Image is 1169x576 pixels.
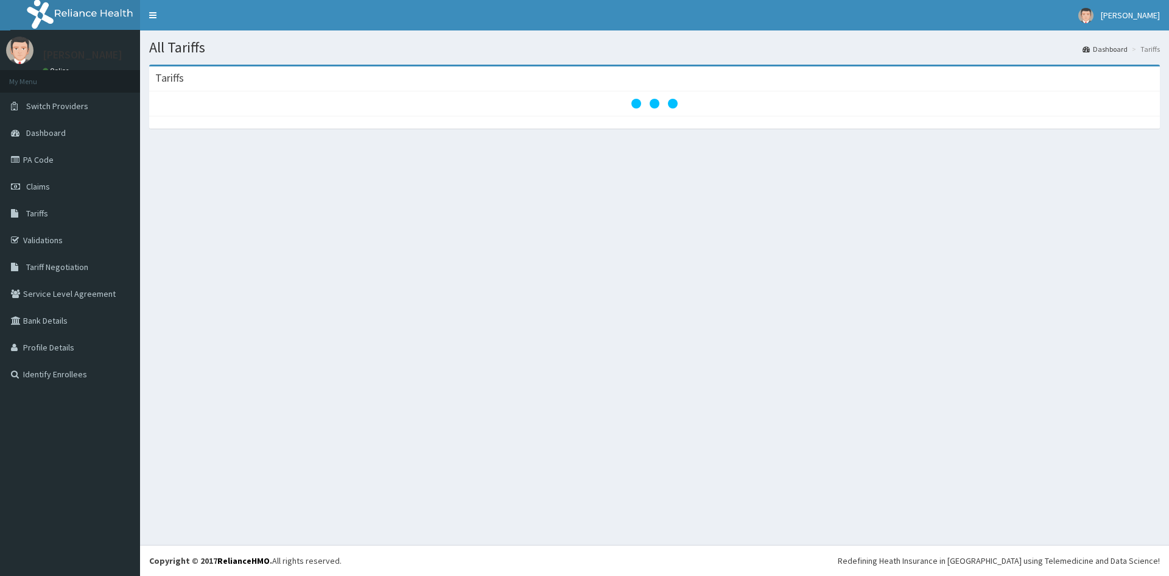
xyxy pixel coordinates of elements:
[43,49,122,60] p: [PERSON_NAME]
[1083,44,1128,54] a: Dashboard
[6,37,33,64] img: User Image
[26,261,88,272] span: Tariff Negotiation
[1101,10,1160,21] span: [PERSON_NAME]
[1078,8,1094,23] img: User Image
[149,40,1160,55] h1: All Tariffs
[26,127,66,138] span: Dashboard
[838,555,1160,567] div: Redefining Heath Insurance in [GEOGRAPHIC_DATA] using Telemedicine and Data Science!
[26,181,50,192] span: Claims
[149,555,272,566] strong: Copyright © 2017 .
[217,555,270,566] a: RelianceHMO
[26,208,48,219] span: Tariffs
[1129,44,1160,54] li: Tariffs
[155,73,184,84] h3: Tariffs
[630,79,679,128] svg: audio-loading
[43,66,72,75] a: Online
[26,101,88,112] span: Switch Providers
[140,545,1169,576] footer: All rights reserved.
